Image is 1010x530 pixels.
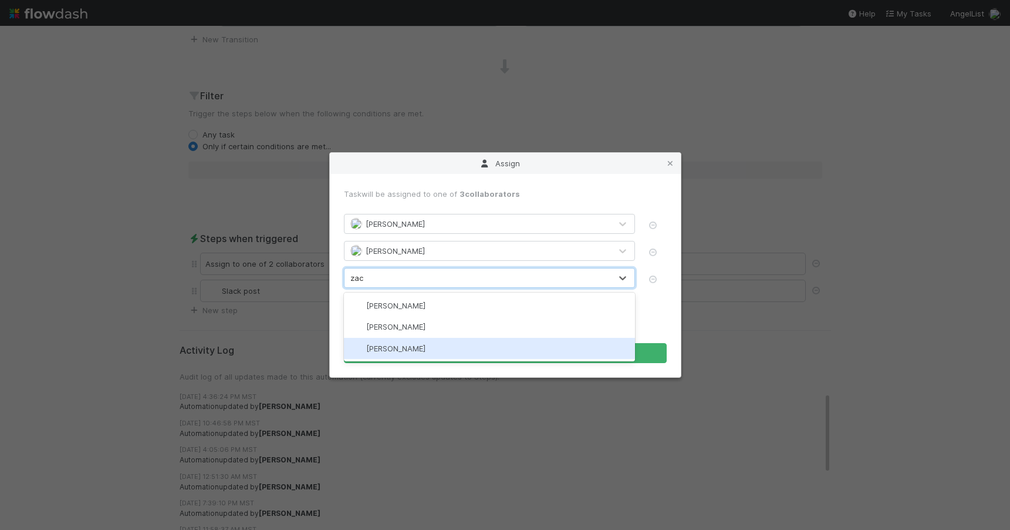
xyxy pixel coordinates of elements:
[366,301,425,310] span: [PERSON_NAME]
[351,343,363,354] img: avatar_dd78c015-5c19-403d-b5d7-976f9c2ba6b3.png
[350,245,362,257] img: avatar_09723091-72f1-4609-a252-562f76d82c66.png
[366,219,425,229] span: [PERSON_NAME]
[351,300,363,311] img: avatar_8d06466b-a936-4205-8f52-b0cc03e2a179.png
[366,322,425,331] span: [PERSON_NAME]
[366,344,425,353] span: [PERSON_NAME]
[351,321,363,333] img: avatar_60d9c2d4-5636-42bf-bfcd-7078767691ab.png
[460,189,520,199] span: 3 collaborators
[350,218,362,230] img: avatar_d89a0a80-047e-40c9-bdc2-a2d44e645fd3.png
[366,246,425,256] span: [PERSON_NAME]
[330,153,681,174] div: Assign
[344,188,667,200] div: Task will be assigned to one of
